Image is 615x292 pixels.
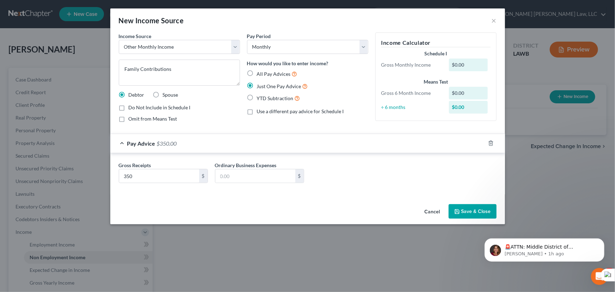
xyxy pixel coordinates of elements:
[295,169,304,183] div: $
[381,38,491,47] h5: Income Calculator
[591,268,608,285] iframe: Intercom live chat
[449,87,488,99] div: $0.00
[449,59,488,71] div: $0.00
[119,16,184,25] div: New Income Source
[419,205,446,219] button: Cancel
[378,90,446,97] div: Gross 6 Month Income
[257,108,344,114] span: Use a different pay advice for Schedule I
[247,60,328,67] label: How would you like to enter income?
[129,104,191,110] span: Do Not Include in Schedule I
[378,61,446,68] div: Gross Monthly Income
[605,268,614,274] span: 10
[474,224,615,273] iframe: Intercom notifications message
[492,16,497,25] button: ×
[127,140,155,147] span: Pay Advice
[163,92,178,98] span: Spouse
[449,204,497,219] button: Save & Close
[449,101,488,114] div: $0.00
[215,169,295,183] input: 0.00
[257,71,291,77] span: All Pay Advices
[215,162,277,169] label: Ordinary Business Expenses
[157,140,177,147] span: $350.00
[119,169,199,183] input: 0.00
[199,169,208,183] div: $
[247,32,271,40] label: Pay Period
[119,162,151,169] label: Gross Receipts
[129,92,144,98] span: Debtor
[129,116,177,122] span: Omit from Means Test
[381,50,491,57] div: Schedule I
[119,33,152,39] span: Income Source
[378,104,446,111] div: ÷ 6 months
[257,83,301,89] span: Just One Pay Advice
[381,78,491,85] div: Means Test
[257,95,294,101] span: YTD Subtraction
